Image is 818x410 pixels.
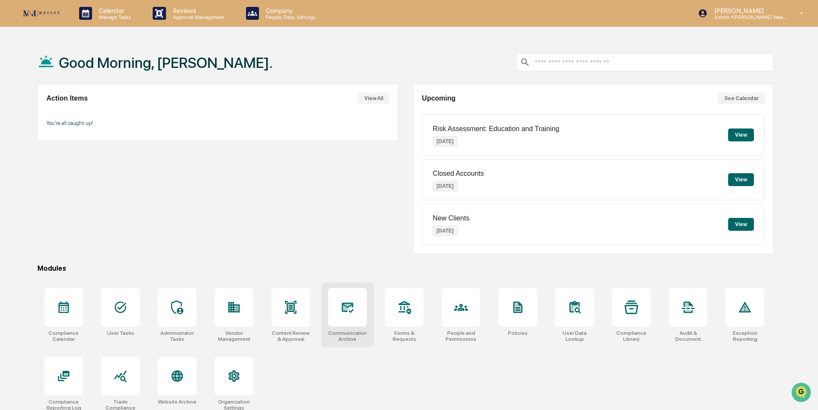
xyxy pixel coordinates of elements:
[328,330,367,342] div: Communications Archive
[29,66,141,74] div: Start new chat
[433,214,469,222] p: New Clients
[555,330,594,342] div: User Data Lookup
[707,14,787,20] p: Admin • [PERSON_NAME] Wealth
[46,120,389,126] p: You're all caught up!
[5,105,59,120] a: 🖐️Preclearance
[166,7,229,14] p: Reviews
[21,8,62,19] img: logo
[728,173,754,186] button: View
[59,105,110,120] a: 🗄️Attestations
[790,382,814,405] iframe: Open customer support
[17,108,55,117] span: Preclearance
[442,330,480,342] div: People and Permissions
[158,399,197,405] div: Website Archive
[215,330,253,342] div: Vendor Management
[62,109,69,116] div: 🗄️
[669,330,707,342] div: Audit & Document Logs
[612,330,651,342] div: Compliance Library
[728,129,754,141] button: View
[29,74,109,81] div: We're available if you need us!
[46,95,88,102] h2: Action Items
[92,7,135,14] p: Calendar
[9,18,157,32] p: How can we help?
[9,66,24,81] img: 1746055101610-c473b297-6a78-478c-a979-82029cc54cd1
[9,109,15,116] div: 🖐️
[728,218,754,231] button: View
[9,125,15,132] div: 🔎
[433,226,458,236] p: [DATE]
[61,145,104,152] a: Powered byPylon
[259,14,320,20] p: People, Data, Settings
[44,330,83,342] div: Compliance Calendar
[433,181,458,191] p: [DATE]
[422,95,455,102] h2: Upcoming
[385,330,424,342] div: Forms & Requests
[92,14,135,20] p: Manage Tasks
[158,330,197,342] div: Administrator Tasks
[5,121,58,137] a: 🔎Data Lookup
[433,136,458,147] p: [DATE]
[17,125,54,133] span: Data Lookup
[358,93,389,104] button: View All
[508,330,528,336] div: Policies
[718,93,765,104] button: See Calendar
[707,7,787,14] p: [PERSON_NAME]
[166,14,229,20] p: Approval Management
[59,54,273,71] h1: Good Morning, [PERSON_NAME].
[86,146,104,152] span: Pylon
[433,125,559,133] p: Risk Assessment: Education and Training
[433,170,484,177] p: Closed Accounts
[726,330,764,342] div: Exception Reporting
[271,330,310,342] div: Content Review & Approval
[37,264,774,272] div: Modules
[146,68,157,79] button: Start new chat
[259,7,320,14] p: Company
[71,108,107,117] span: Attestations
[107,330,134,336] div: User Tasks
